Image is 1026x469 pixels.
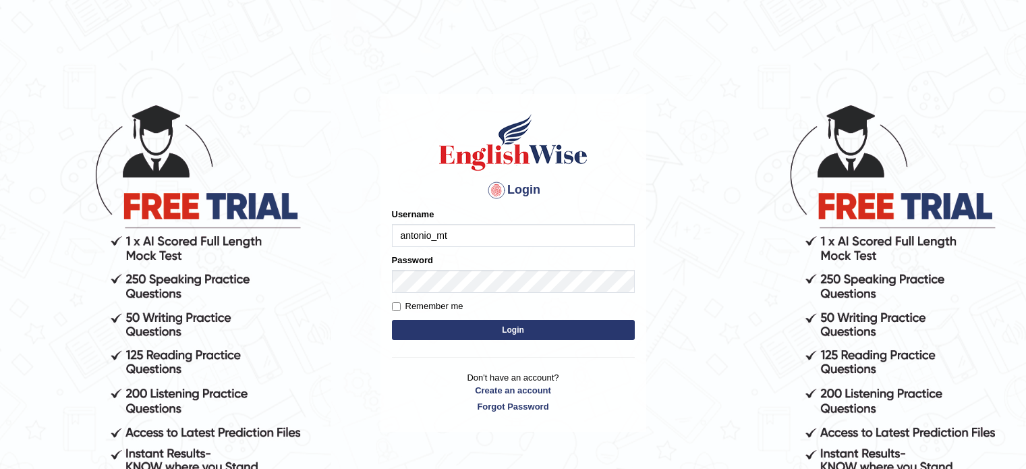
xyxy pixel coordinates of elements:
img: Logo of English Wise sign in for intelligent practice with AI [436,112,590,173]
button: Login [392,320,635,340]
input: Remember me [392,302,401,311]
label: Remember me [392,300,463,313]
a: Create an account [392,384,635,397]
h4: Login [392,180,635,201]
label: Password [392,254,433,267]
a: Forgot Password [392,400,635,413]
p: Don't have an account? [392,371,635,413]
label: Username [392,208,434,221]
